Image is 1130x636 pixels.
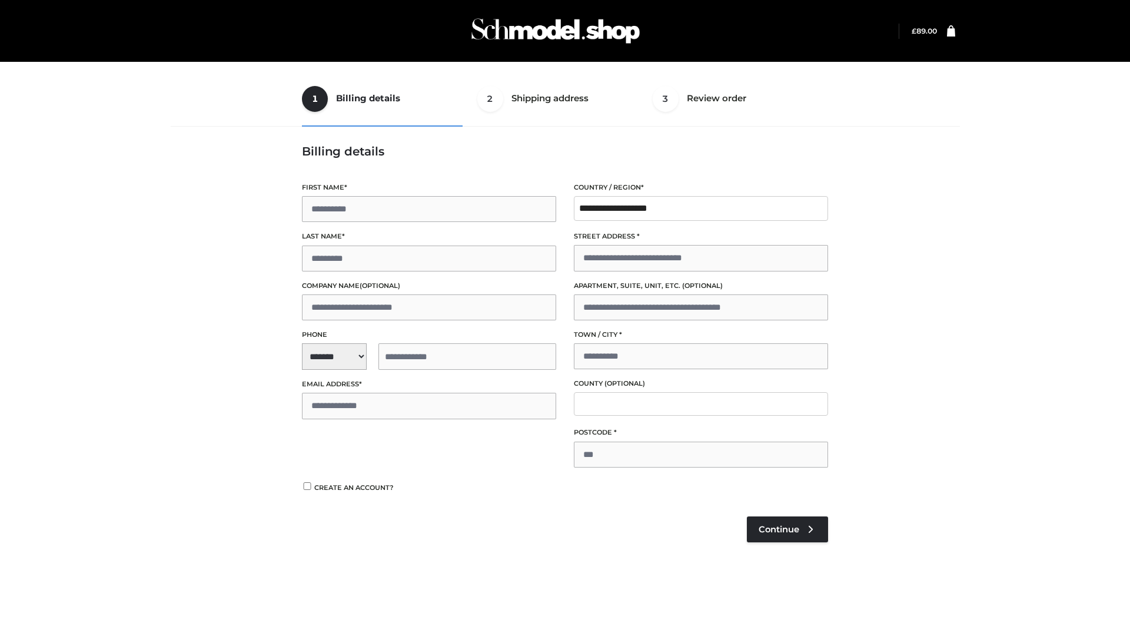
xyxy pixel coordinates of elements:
[912,26,937,35] bdi: 89.00
[759,524,799,535] span: Continue
[360,281,400,290] span: (optional)
[574,329,828,340] label: Town / City
[747,516,828,542] a: Continue
[574,427,828,438] label: Postcode
[574,182,828,193] label: Country / Region
[604,379,645,387] span: (optional)
[302,231,556,242] label: Last name
[912,26,937,35] a: £89.00
[574,280,828,291] label: Apartment, suite, unit, etc.
[302,329,556,340] label: Phone
[302,182,556,193] label: First name
[912,26,916,35] span: £
[302,379,556,390] label: Email address
[682,281,723,290] span: (optional)
[574,231,828,242] label: Street address
[467,8,644,54] img: Schmodel Admin 964
[302,482,313,490] input: Create an account?
[302,144,828,158] h3: Billing details
[302,280,556,291] label: Company name
[314,483,394,492] span: Create an account?
[574,378,828,389] label: County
